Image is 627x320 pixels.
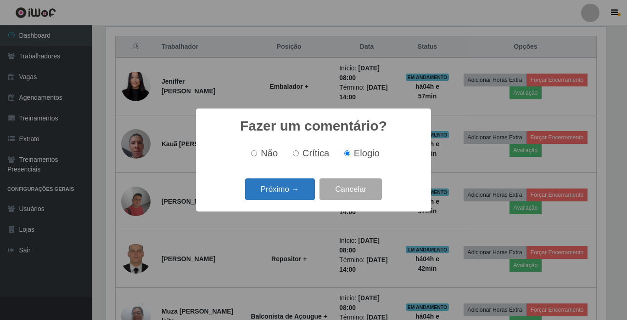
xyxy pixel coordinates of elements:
h2: Fazer um comentário? [240,118,387,134]
span: Crítica [302,148,330,158]
input: Crítica [293,150,299,156]
span: Elogio [354,148,380,158]
input: Elogio [344,150,350,156]
span: Não [261,148,278,158]
button: Cancelar [319,178,382,200]
input: Não [251,150,257,156]
button: Próximo → [245,178,315,200]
